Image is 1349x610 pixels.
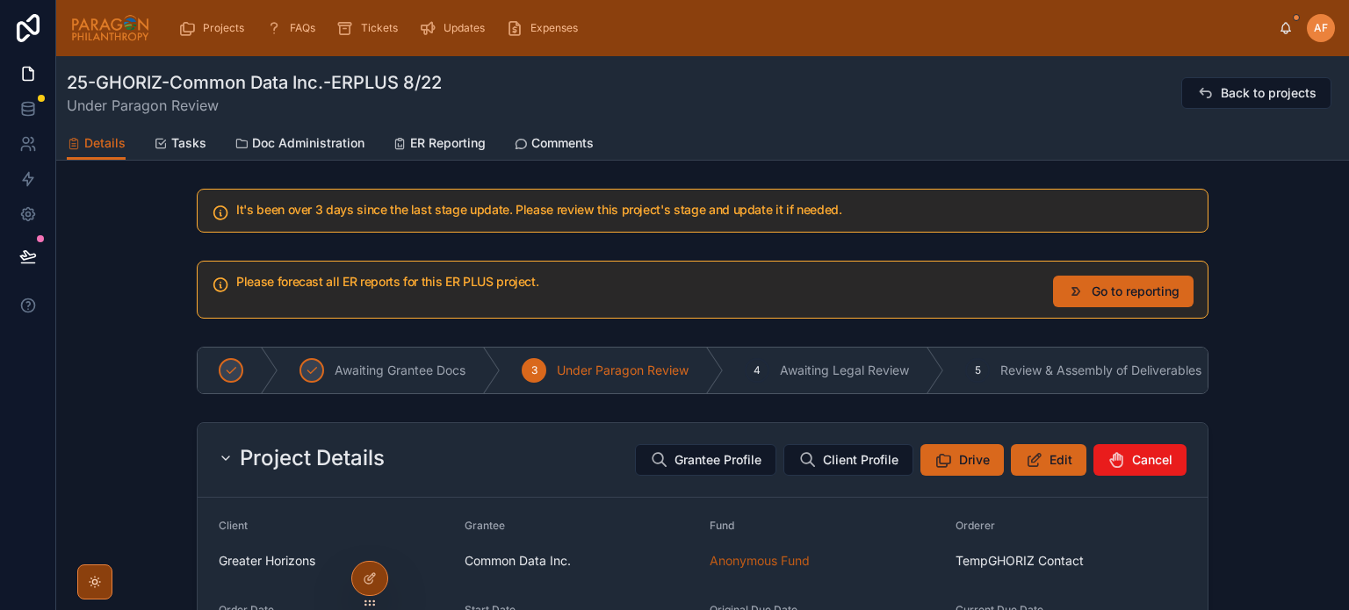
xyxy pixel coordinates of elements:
[171,134,206,152] span: Tasks
[70,14,150,42] img: App logo
[1181,77,1331,109] button: Back to projects
[67,70,442,95] h1: 25-GHORIZ-Common Data Inc.-ERPLUS 8/22
[780,362,909,379] span: Awaiting Legal Review
[956,519,995,532] span: Orderer
[975,363,981,377] span: 5
[1011,444,1086,476] button: Edit
[1000,362,1201,379] span: Review & Assembly of Deliverables
[465,552,571,570] span: Common Data Inc.
[823,451,898,469] span: Client Profile
[514,127,594,162] a: Comments
[335,362,465,379] span: Awaiting Grantee Docs
[203,21,244,35] span: Projects
[67,95,442,116] span: Under Paragon Review
[557,362,689,379] span: Under Paragon Review
[331,12,410,44] a: Tickets
[84,134,126,152] span: Details
[531,134,594,152] span: Comments
[1221,84,1317,102] span: Back to projects
[236,204,1194,216] h5: It's been over 3 days since the last stage update. Please review this project's stage and update ...
[635,444,776,476] button: Grantee Profile
[530,21,578,35] span: Expenses
[1053,276,1194,307] button: Go to reporting
[956,552,1084,570] span: TempGHORIZ Contact
[361,21,398,35] span: Tickets
[393,127,486,162] a: ER Reporting
[1093,444,1187,476] button: Cancel
[219,519,248,532] span: Client
[240,444,385,472] h2: Project Details
[234,127,364,162] a: Doc Administration
[173,12,256,44] a: Projects
[920,444,1004,476] button: Drive
[252,134,364,152] span: Doc Administration
[710,552,810,570] a: Anonymous Fund
[465,519,505,532] span: Grantee
[754,363,761,377] span: 4
[1314,21,1328,35] span: AF
[674,451,761,469] span: Grantee Profile
[501,12,590,44] a: Expenses
[1050,451,1072,469] span: Edit
[410,134,486,152] span: ER Reporting
[154,127,206,162] a: Tasks
[710,519,734,532] span: Fund
[1132,451,1172,469] span: Cancel
[531,363,537,377] span: 3
[260,12,328,44] a: FAQs
[1092,283,1179,300] span: Go to reporting
[164,9,1279,47] div: scrollable content
[67,127,126,161] a: Details
[414,12,497,44] a: Updates
[236,276,1039,288] h5: Please forecast all ER reports for this ER PLUS project.
[290,21,315,35] span: FAQs
[219,552,315,570] span: Greater Horizons
[444,21,485,35] span: Updates
[783,444,913,476] button: Client Profile
[959,451,990,469] span: Drive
